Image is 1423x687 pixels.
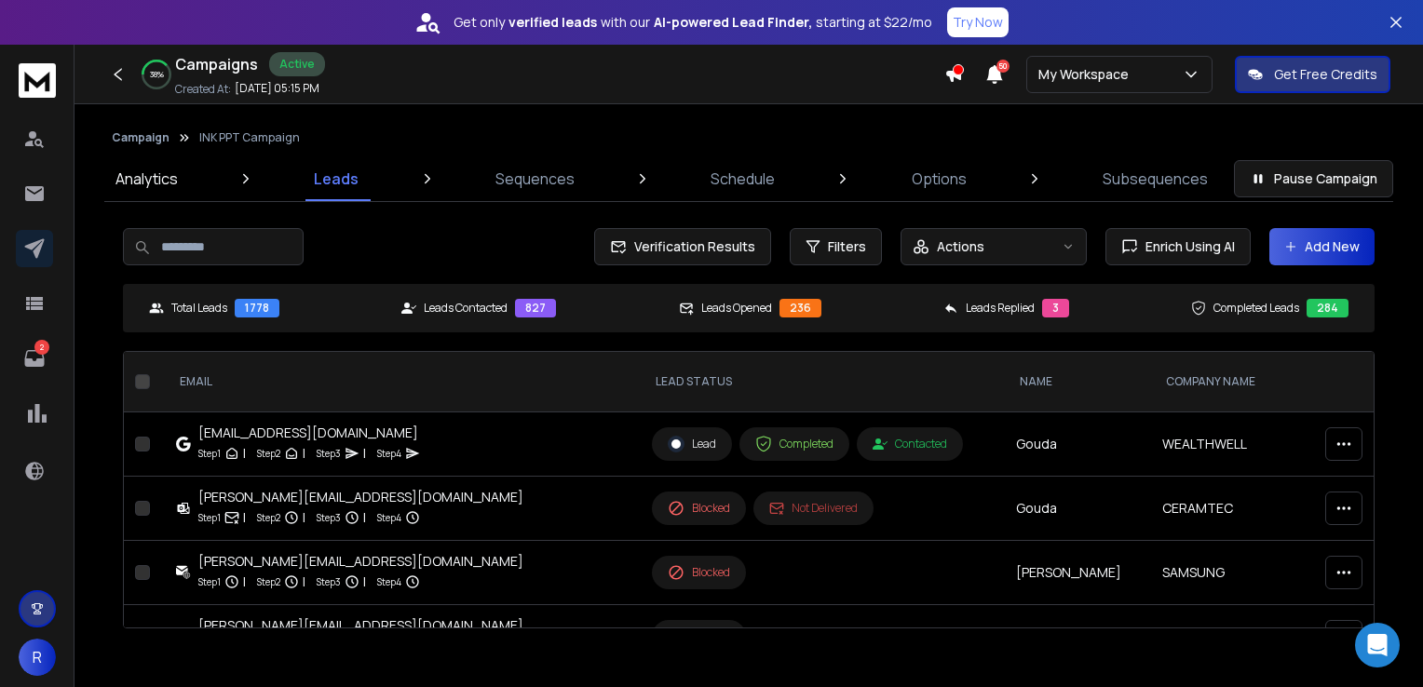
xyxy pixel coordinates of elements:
span: 50 [996,60,1010,73]
p: Step 2 [257,572,280,591]
p: Actions [937,237,984,256]
p: Created At: [175,82,231,97]
p: Total Leads [171,301,227,316]
strong: AI-powered Lead Finder, [654,13,812,32]
p: INK PPT Campaign [199,130,300,145]
p: Step 4 [377,508,401,527]
strong: verified leads [508,13,597,32]
p: | [243,572,246,591]
a: Subsequences [1091,156,1219,201]
button: R [19,639,56,676]
p: | [243,508,246,527]
span: Enrich Using AI [1138,237,1235,256]
div: [EMAIL_ADDRESS][DOMAIN_NAME] [198,424,420,442]
div: [PERSON_NAME][EMAIL_ADDRESS][DOMAIN_NAME] [198,488,523,506]
p: Step 3 [317,444,341,463]
p: Step 2 [257,444,280,463]
div: Active [269,52,325,76]
div: [PERSON_NAME][EMAIL_ADDRESS][DOMAIN_NAME] [198,616,523,635]
a: Sequences [484,156,586,201]
div: Contacted [873,437,947,451]
h1: Campaigns [175,53,258,75]
p: Get only with our starting at $22/mo [454,13,932,32]
p: Step 1 [198,444,221,463]
td: SAMSUNG [1151,605,1314,669]
a: Options [901,156,978,201]
p: 2 [34,340,49,355]
th: LEAD STATUS [641,352,1005,412]
div: Not Delivered [769,501,858,516]
td: [PERSON_NAME] [1005,605,1151,669]
p: Leads [314,168,359,190]
a: Schedule [699,156,786,201]
a: 2 [16,340,53,377]
div: Blocked [668,500,730,517]
p: | [243,444,246,463]
button: Add New [1269,228,1375,265]
p: | [303,444,305,463]
p: Try Now [953,13,1003,32]
p: | [303,572,305,591]
p: Step 1 [198,508,221,527]
button: Try Now [947,7,1009,37]
p: Leads Contacted [424,301,508,316]
p: Leads Replied [966,301,1035,316]
div: Open Intercom Messenger [1355,623,1400,667]
p: Leads Opened [701,301,772,316]
p: 38 % [150,69,164,80]
div: [PERSON_NAME][EMAIL_ADDRESS][DOMAIN_NAME] [198,552,523,571]
div: 284 [1307,299,1348,317]
th: EMAIL [165,352,641,412]
th: Company Name [1151,352,1314,412]
span: Verification Results [627,237,755,256]
p: Step 3 [317,508,341,527]
button: Filters [790,228,882,265]
p: Options [912,168,967,190]
p: Subsequences [1103,168,1208,190]
a: Analytics [104,156,189,201]
p: Get Free Credits [1274,65,1377,84]
button: Campaign [112,130,169,145]
button: Verification Results [594,228,771,265]
div: Blocked [668,564,730,581]
p: Completed Leads [1213,301,1299,316]
p: Step 4 [377,444,401,463]
td: [PERSON_NAME] [1005,541,1151,605]
div: 827 [515,299,556,317]
p: Step 3 [317,572,341,591]
td: Gouda [1005,412,1151,477]
span: Filters [828,237,866,256]
a: Leads [303,156,370,201]
p: Step 2 [257,508,280,527]
p: | [363,444,366,463]
div: 236 [779,299,821,317]
p: | [363,572,366,591]
p: | [363,508,366,527]
div: 3 [1042,299,1069,317]
th: NAME [1005,352,1151,412]
button: Get Free Credits [1235,56,1390,93]
p: My Workspace [1038,65,1136,84]
div: Completed [755,436,833,452]
td: SAMSUNG [1151,541,1314,605]
td: Gouda [1005,477,1151,541]
p: Analytics [115,168,178,190]
p: Sequences [495,168,575,190]
td: CERAMTEC [1151,477,1314,541]
div: 1778 [235,299,279,317]
button: Enrich Using AI [1105,228,1251,265]
td: WEALTHWELL [1151,412,1314,477]
p: | [303,508,305,527]
p: [DATE] 05:15 PM [235,81,319,96]
img: logo [19,63,56,98]
p: Step 4 [377,572,401,591]
div: Lead [668,436,716,452]
button: Pause Campaign [1234,160,1393,197]
p: Step 1 [198,572,221,591]
p: Schedule [711,168,775,190]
